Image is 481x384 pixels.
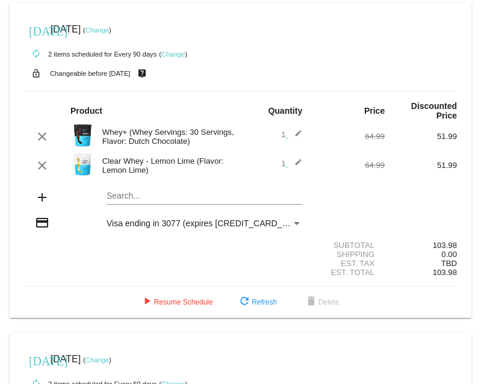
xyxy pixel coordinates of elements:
mat-icon: edit [288,158,302,173]
a: Change [161,51,185,58]
mat-icon: clear [35,129,49,144]
div: 51.99 [385,161,457,170]
mat-icon: refresh [237,295,252,309]
span: 1 [281,159,302,168]
button: Refresh [228,291,287,313]
span: Delete [304,298,340,306]
mat-icon: delete [304,295,318,309]
small: Changeable before [DATE] [50,70,131,77]
mat-icon: clear [35,158,49,173]
strong: Price [364,106,385,116]
input: Search... [107,191,302,201]
mat-icon: [DATE] [29,23,43,37]
span: 0.00 [441,250,457,259]
div: 64.99 [312,132,385,141]
div: 103.98 [385,241,457,250]
div: Shipping [312,250,385,259]
mat-icon: lock_open [29,66,43,81]
div: Subtotal [312,241,385,250]
div: 51.99 [385,132,457,141]
a: Change [85,26,109,34]
mat-icon: [DATE] [29,353,43,367]
div: Est. Tax [312,259,385,268]
span: Resume Schedule [140,298,213,306]
span: Refresh [237,298,277,306]
img: Image-1-Carousel-Whey-2lb-Dutch-Chocolate-no-badge-Transp.png [70,123,95,147]
small: ( ) [83,356,111,364]
mat-icon: play_arrow [140,295,154,309]
div: 64.99 [312,161,385,170]
button: Resume Schedule [130,291,223,313]
img: Image-1-Carousel-Whey-Clear-Lemon-Lime.png [70,152,95,176]
span: 103.98 [433,268,457,277]
mat-icon: autorenew [29,47,43,61]
mat-icon: add [35,190,49,205]
small: ( ) [83,26,111,34]
a: Change [85,356,109,364]
button: Delete [294,291,349,313]
div: Clear Whey - Lemon Lime (Flavor: Lemon Lime) [96,156,241,175]
div: Est. Total [312,268,385,277]
mat-icon: live_help [135,66,149,81]
span: 1 [281,130,302,139]
strong: Product [70,106,102,116]
div: Whey+ (Whey Servings: 30 Servings, Flavor: Dutch Chocolate) [96,128,241,146]
mat-icon: edit [288,129,302,144]
strong: Discounted Price [411,101,457,120]
small: ( ) [159,51,187,58]
mat-select: Payment Method [107,218,302,228]
mat-icon: credit_card [35,215,49,230]
strong: Quantity [268,106,302,116]
small: 2 items scheduled for Every 90 days [24,51,157,58]
span: Visa ending in 3077 (expires [CREDIT_CARD_DATA]) [107,218,308,228]
span: TBD [441,259,457,268]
